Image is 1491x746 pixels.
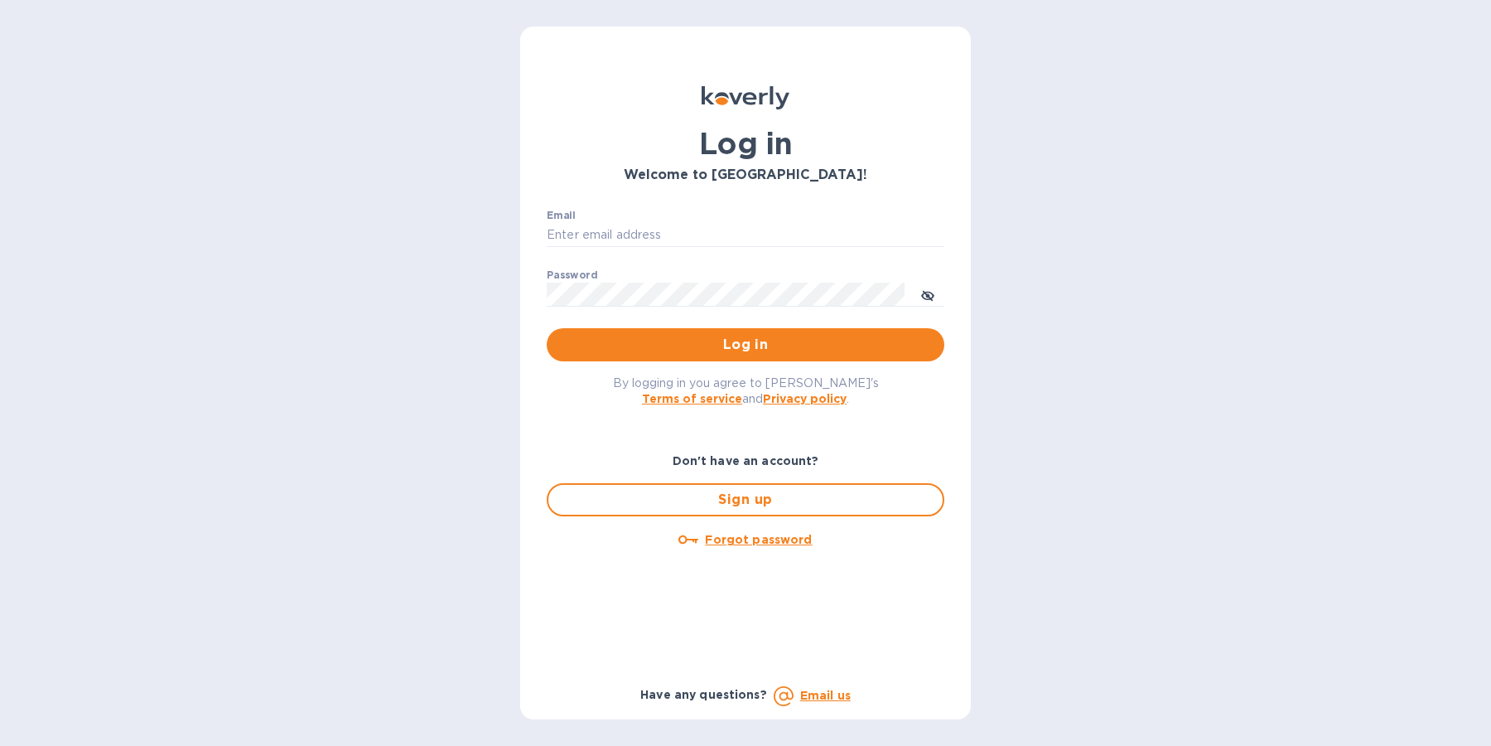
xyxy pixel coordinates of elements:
h3: Welcome to [GEOGRAPHIC_DATA]! [547,167,944,183]
span: Sign up [562,490,929,510]
span: Log in [560,335,931,355]
span: By logging in you agree to [PERSON_NAME]'s and . [613,376,879,405]
label: Password [547,270,597,280]
button: toggle password visibility [911,278,944,311]
b: Have any questions? [640,688,767,701]
a: Terms of service [642,392,742,405]
button: Log in [547,328,944,361]
b: Don't have an account? [673,454,819,467]
input: Enter email address [547,223,944,248]
a: Email us [800,689,851,702]
a: Privacy policy [763,392,847,405]
img: Koverly [702,86,789,109]
u: Forgot password [705,533,812,546]
h1: Log in [547,126,944,161]
label: Email [547,211,576,220]
button: Sign up [547,483,944,516]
